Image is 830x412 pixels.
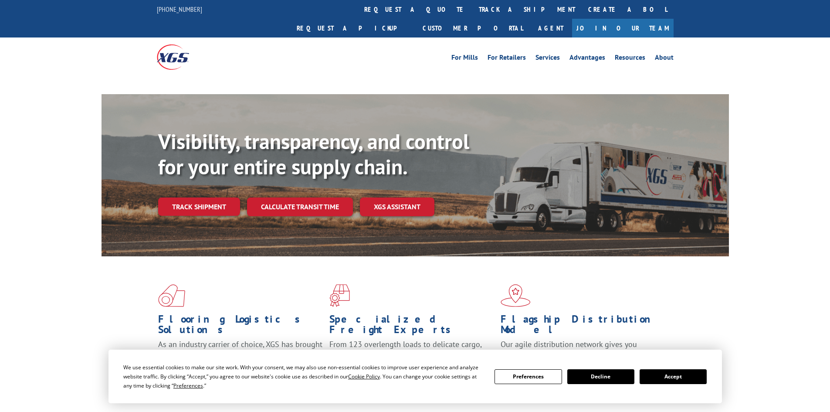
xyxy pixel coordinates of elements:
span: Our agile distribution network gives you nationwide inventory management on demand. [501,339,661,360]
span: Cookie Policy [348,373,380,380]
h1: Specialized Freight Experts [329,314,494,339]
p: From 123 overlength loads to delicate cargo, our experienced staff knows the best way to move you... [329,339,494,378]
a: [PHONE_NUMBER] [157,5,202,14]
a: Customer Portal [416,19,529,37]
a: For Retailers [488,54,526,64]
h1: Flooring Logistics Solutions [158,314,323,339]
button: Preferences [495,369,562,384]
a: Advantages [569,54,605,64]
a: For Mills [451,54,478,64]
img: xgs-icon-flagship-distribution-model-red [501,284,531,307]
a: Track shipment [158,197,240,216]
img: xgs-icon-focused-on-flooring-red [329,284,350,307]
a: About [655,54,674,64]
b: Visibility, transparency, and control for your entire supply chain. [158,128,469,180]
span: Preferences [173,382,203,389]
a: Agent [529,19,572,37]
a: Request a pickup [290,19,416,37]
span: As an industry carrier of choice, XGS has brought innovation and dedication to flooring logistics... [158,339,322,370]
div: We use essential cookies to make our site work. With your consent, we may also use non-essential ... [123,363,484,390]
a: XGS ASSISTANT [360,197,434,216]
a: Calculate transit time [247,197,353,216]
a: Join Our Team [572,19,674,37]
h1: Flagship Distribution Model [501,314,665,339]
div: Cookie Consent Prompt [108,350,722,403]
a: Services [535,54,560,64]
button: Decline [567,369,634,384]
a: Resources [615,54,645,64]
button: Accept [640,369,707,384]
img: xgs-icon-total-supply-chain-intelligence-red [158,284,185,307]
